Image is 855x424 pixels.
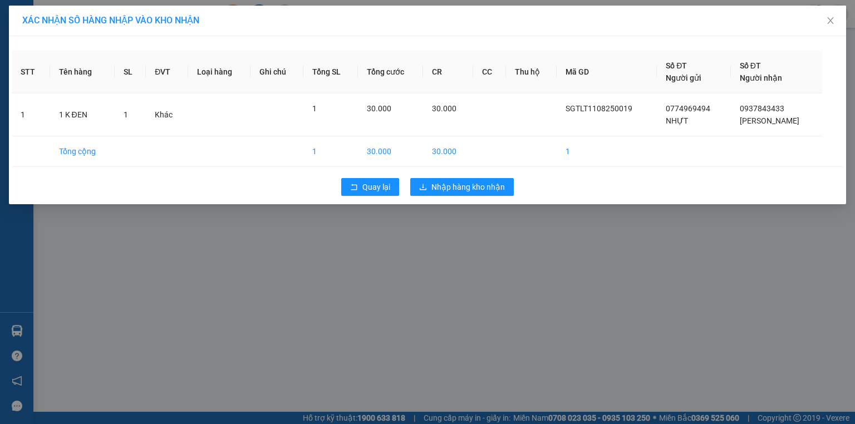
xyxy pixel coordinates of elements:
button: downloadNhập hàng kho nhận [410,178,514,196]
span: close [826,16,835,25]
td: 30.000 [423,136,473,167]
td: 1 [557,136,657,167]
th: Tổng cước [358,51,423,93]
span: rollback [350,183,358,192]
span: SGTLT1108250019 [566,104,632,113]
span: Quay lại [362,181,390,193]
th: Ghi chú [250,51,303,93]
th: Thu hộ [506,51,557,93]
th: Tên hàng [50,51,115,93]
td: 30.000 [358,136,423,167]
th: Tổng SL [303,51,358,93]
span: 0774969494 [666,104,710,113]
span: 30.000 [367,104,391,113]
span: [PERSON_NAME] [740,116,799,125]
span: 1 [124,110,128,119]
td: 1 [303,136,358,167]
th: ĐVT [146,51,188,93]
button: Close [815,6,846,37]
td: 1 K ĐEN [50,93,115,136]
th: CR [423,51,473,93]
span: 0937843433 [740,104,784,113]
span: 1 [312,104,317,113]
td: Khác [146,93,188,136]
th: Loại hàng [188,51,250,93]
span: Người gửi [666,73,701,82]
span: Người nhận [740,73,782,82]
th: STT [12,51,50,93]
th: SL [115,51,146,93]
span: XÁC NHẬN SỐ HÀNG NHẬP VÀO KHO NHẬN [22,15,199,26]
td: Tổng cộng [50,136,115,167]
span: download [419,183,427,192]
span: Số ĐT [666,61,687,70]
button: rollbackQuay lại [341,178,399,196]
th: Mã GD [557,51,657,93]
span: Số ĐT [740,61,761,70]
td: 1 [12,93,50,136]
span: NHỰT [666,116,688,125]
span: Nhập hàng kho nhận [431,181,505,193]
th: CC [473,51,506,93]
span: 30.000 [432,104,456,113]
